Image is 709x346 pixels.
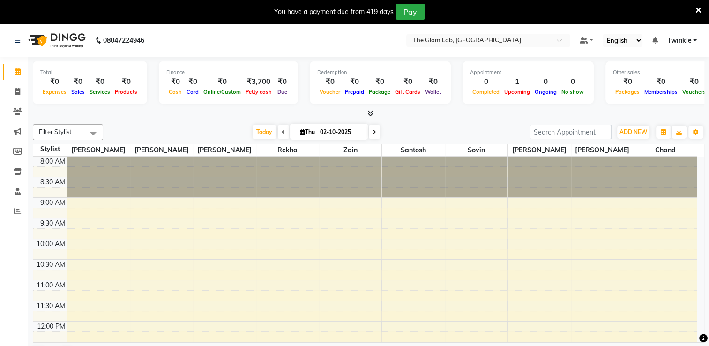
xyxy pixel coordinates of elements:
div: ₹0 [393,76,423,87]
img: logo [24,27,88,53]
div: ₹0 [40,76,69,87]
span: Chand [634,144,697,156]
div: 12:00 PM [35,322,67,331]
span: Prepaid [343,89,366,95]
div: You have a payment due from 419 days [274,7,394,17]
div: 9:30 AM [38,218,67,228]
div: ₹0 [343,76,366,87]
span: Expenses [40,89,69,95]
div: 8:00 AM [38,157,67,166]
div: ₹0 [87,76,112,87]
span: Thu [298,128,317,135]
div: 1 [502,76,532,87]
div: Stylist [33,144,67,154]
span: Due [275,89,290,95]
span: Services [87,89,112,95]
div: 11:30 AM [35,301,67,311]
div: Appointment [470,68,586,76]
span: santosh [382,144,444,156]
span: [PERSON_NAME] [67,144,130,156]
div: ₹0 [423,76,443,87]
div: Total [40,68,140,76]
span: Petty cash [243,89,274,95]
span: Today [253,125,276,139]
span: Rekha [256,144,319,156]
div: 0 [532,76,559,87]
button: Pay [396,4,425,20]
div: ₹0 [317,76,343,87]
span: Online/Custom [201,89,243,95]
span: Cash [166,89,184,95]
div: 0 [559,76,586,87]
div: ₹0 [184,76,201,87]
div: 8:30 AM [38,177,67,187]
div: ₹0 [613,76,642,87]
div: ₹0 [274,76,291,87]
input: Search Appointment [530,125,612,139]
div: 11:00 AM [35,280,67,290]
span: Filter Stylist [39,128,72,135]
div: ₹0 [201,76,243,87]
div: ₹0 [642,76,680,87]
div: ₹0 [112,76,140,87]
b: 08047224946 [103,27,144,53]
span: Twinkle [667,36,691,45]
span: Packages [613,89,642,95]
span: Products [112,89,140,95]
button: ADD NEW [617,126,649,139]
div: Finance [166,68,291,76]
span: Zain [319,144,381,156]
span: [PERSON_NAME] [508,144,570,156]
div: Redemption [317,68,443,76]
span: Sales [69,89,87,95]
span: Memberships [642,89,680,95]
div: ₹3,700 [243,76,274,87]
span: No show [559,89,586,95]
span: ADD NEW [619,128,647,135]
span: Completed [470,89,502,95]
div: ₹0 [366,76,393,87]
span: Wallet [423,89,443,95]
div: 9:00 AM [38,198,67,208]
span: [PERSON_NAME] [130,144,193,156]
span: [PERSON_NAME] [571,144,634,156]
span: Card [184,89,201,95]
div: ₹0 [69,76,87,87]
span: Package [366,89,393,95]
span: Upcoming [502,89,532,95]
span: [PERSON_NAME] [193,144,255,156]
span: Gift Cards [393,89,423,95]
span: Voucher [317,89,343,95]
div: 10:30 AM [35,260,67,270]
div: 0 [470,76,502,87]
input: 2025-10-02 [317,125,364,139]
span: Vouchers [680,89,708,95]
div: ₹0 [166,76,184,87]
div: 10:00 AM [35,239,67,249]
span: sovin [445,144,507,156]
div: ₹0 [680,76,708,87]
span: Ongoing [532,89,559,95]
